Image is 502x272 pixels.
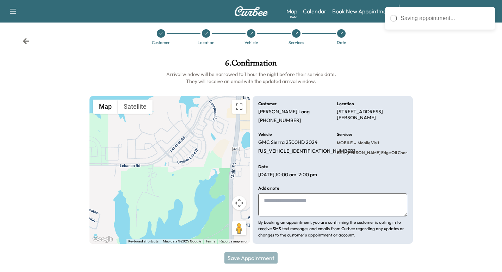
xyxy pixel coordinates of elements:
h6: Vehicle [258,132,272,137]
a: MapBeta [286,7,297,15]
span: Mobile Visit [356,140,379,146]
p: [STREET_ADDRESS][PERSON_NAME] [337,109,407,121]
img: Curbee Logo [234,6,268,16]
div: Vehicle [244,40,258,45]
button: Toggle fullscreen view [232,100,246,114]
div: Beta [290,14,297,20]
div: Customer [152,40,170,45]
span: Ewing Edge Oil Change [345,150,413,156]
p: GMC Sierra 2500HD 2024 [258,139,317,146]
a: Terms (opens in new tab) [205,239,215,243]
p: [US_VEHICLE_IDENTIFICATION_NUMBER] [258,148,355,154]
a: Report a map error [219,239,248,243]
span: - [353,139,356,146]
button: Show satellite imagery [118,100,153,114]
div: Back [23,38,30,45]
button: Map camera controls [232,196,246,210]
a: Calendar [303,7,327,15]
h6: Arrival window will be narrowed to 1 hour the night before their service date. They will receive ... [89,71,413,85]
h6: Add a note [258,186,279,190]
div: Services [289,40,304,45]
div: Saving appointment... [401,14,490,23]
span: MOBILE [337,140,353,146]
a: Open this area in Google Maps (opens a new window) [91,235,114,244]
h6: Customer [258,102,277,106]
button: Show street map [93,100,118,114]
img: Google [91,235,114,244]
h6: Location [337,102,354,106]
div: Location [198,40,215,45]
p: [PHONE_NUMBER] [258,118,301,124]
p: [PERSON_NAME] Lang [258,109,310,115]
h6: Services [337,132,352,137]
h1: 6 . Confirmation [89,59,413,71]
h6: Date [258,165,268,169]
p: [DATE] , 10:00 am - 2:00 pm [258,172,317,178]
button: Drag Pegman onto the map to open Street View [232,221,246,235]
span: - [342,149,345,156]
div: Date [337,40,346,45]
button: Keyboard shortcuts [128,239,159,244]
a: Book New Appointment [332,7,392,15]
p: By booking an appointment, you are confirming the customer is opting in to receive SMS text messa... [258,219,407,238]
span: EE [337,150,342,156]
span: Map data ©2025 Google [163,239,201,243]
